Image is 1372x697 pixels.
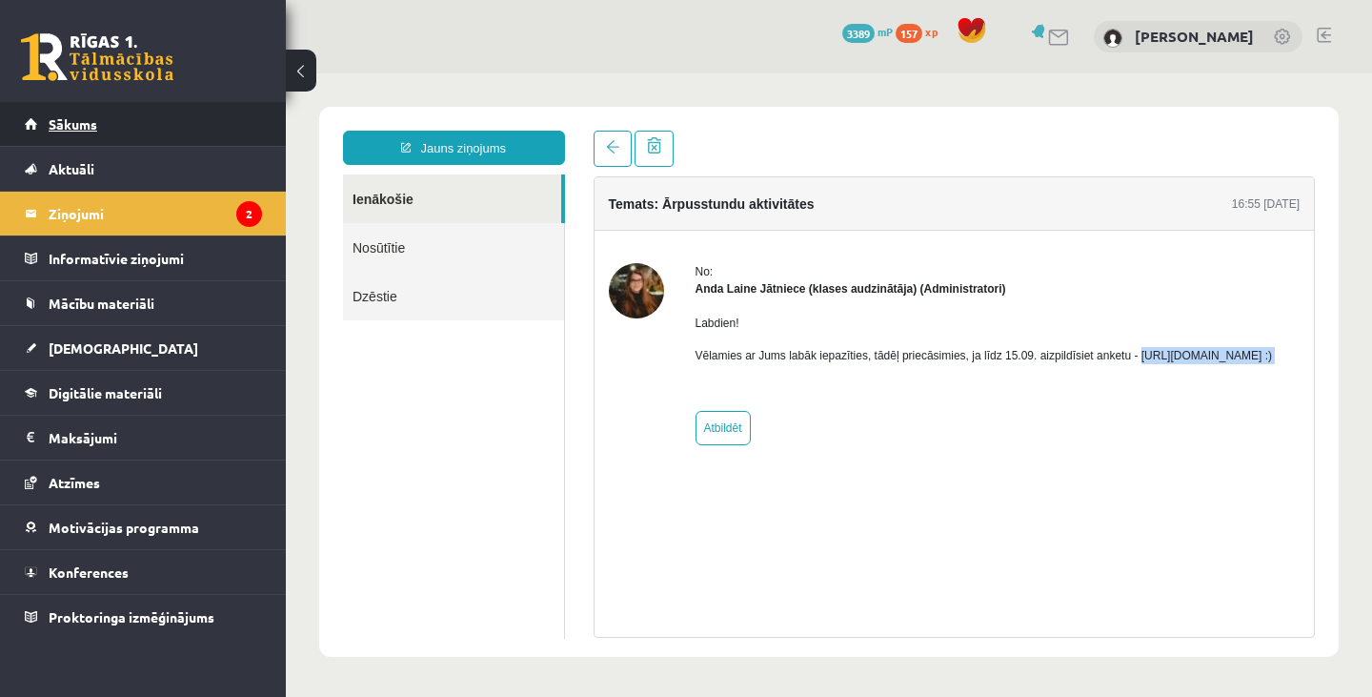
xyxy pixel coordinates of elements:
a: [PERSON_NAME] [1135,27,1254,46]
img: Anda Laine Jātniece (klases audzinātāja) [323,190,378,245]
a: 3389 mP [842,24,893,39]
span: Proktoringa izmēģinājums [49,608,214,625]
legend: Maksājumi [49,416,262,460]
h4: Temats: Ārpusstundu aktivitātes [323,123,529,138]
a: Ienākošie [57,101,275,150]
a: Ziņojumi2 [25,192,262,236]
div: 16:55 [DATE] [946,122,1014,139]
span: mP [878,24,893,39]
span: [DEMOGRAPHIC_DATA] [49,339,198,357]
img: Nikoletta Nikolajenko [1103,29,1122,48]
a: Mācību materiāli [25,281,262,325]
i: 2 [236,201,262,227]
div: No: [410,190,987,207]
a: Informatīvie ziņojumi [25,236,262,280]
span: Mācību materiāli [49,295,154,312]
a: Jauns ziņojums [57,57,279,92]
p: Labdien! [410,241,987,258]
span: Sākums [49,115,97,133]
p: Vēlamies ar Jums labāk iepazīties, tādēļ priecāsimies, ja līdz 15.09. aizpildīsiet anketu - [URL]... [410,274,987,291]
a: Maksājumi [25,416,262,460]
span: Motivācijas programma [49,519,199,536]
a: Aktuāli [25,147,262,191]
a: Proktoringa izmēģinājums [25,595,262,639]
span: Konferences [49,564,129,581]
a: Sākums [25,102,262,146]
a: Konferences [25,550,262,594]
span: xp [925,24,938,39]
a: Atzīmes [25,461,262,504]
a: 157 xp [896,24,947,39]
a: Digitālie materiāli [25,371,262,415]
span: 3389 [842,24,875,43]
a: Dzēstie [57,198,278,247]
span: Atzīmes [49,474,100,491]
a: Rīgas 1. Tālmācības vidusskola [21,33,173,81]
a: Motivācijas programma [25,505,262,549]
a: [DEMOGRAPHIC_DATA] [25,326,262,370]
a: Nosūtītie [57,150,278,198]
strong: Anda Laine Jātniece (klases audzinātāja) (Administratori) [410,209,720,222]
legend: Ziņojumi [49,192,262,236]
span: Aktuāli [49,160,94,177]
span: Digitālie materiāli [49,384,162,401]
a: Atbildēt [410,338,465,372]
legend: Informatīvie ziņojumi [49,236,262,280]
span: 157 [896,24,922,43]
